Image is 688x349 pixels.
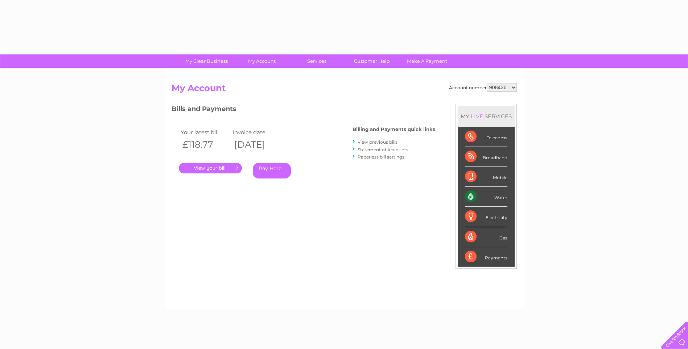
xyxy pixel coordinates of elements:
[179,137,231,152] th: £118.77
[449,83,517,92] div: Account number
[342,54,402,68] a: Customer Help
[465,127,507,147] div: Telecoms
[231,127,283,137] td: Invoice date
[397,54,457,68] a: Make A Payment
[458,106,515,127] div: MY SERVICES
[358,154,404,160] a: Paperless bill settings
[358,139,397,145] a: View previous bills
[179,163,242,173] a: .
[232,54,292,68] a: My Account
[287,54,347,68] a: Services
[358,147,408,152] a: Statement of Accounts
[172,83,517,97] h2: My Account
[465,227,507,247] div: Gas
[465,187,507,207] div: Water
[465,207,507,227] div: Electricity
[469,113,485,120] div: LIVE
[465,167,507,187] div: Mobile
[179,127,231,137] td: Your latest bill
[465,147,507,167] div: Broadband
[172,104,435,116] h3: Bills and Payments
[353,127,435,132] h4: Billing and Payments quick links
[253,163,291,178] a: Pay Here
[177,54,236,68] a: My Clear Business
[465,247,507,267] div: Payments
[231,137,283,152] th: [DATE]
